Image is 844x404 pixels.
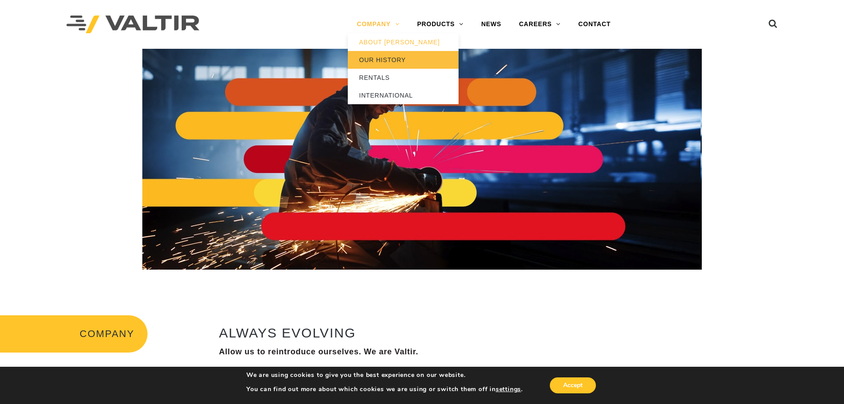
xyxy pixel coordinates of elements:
p: You may not know this name yet, but you know us. We’ve been around. We didn’t just break the mold... [219,365,709,396]
button: settings [496,385,521,393]
p: We are using cookies to give you the best experience on our website. [246,371,523,379]
h2: ALWAYS EVOLVING [219,326,709,340]
a: CONTACT [569,16,619,33]
button: Accept [550,377,596,393]
a: INTERNATIONAL [348,86,459,104]
strong: Allow us to reintroduce ourselves. We are Valtir. [219,347,418,356]
a: RENTALS [348,69,459,86]
a: PRODUCTS [408,16,472,33]
a: NEWS [472,16,510,33]
a: ABOUT [PERSON_NAME] [348,33,459,51]
img: Valtir [66,16,199,34]
a: COMPANY [348,16,408,33]
a: CAREERS [510,16,569,33]
a: OUR HISTORY [348,51,459,69]
p: You can find out more about which cookies we are using or switch them off in . [246,385,523,393]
